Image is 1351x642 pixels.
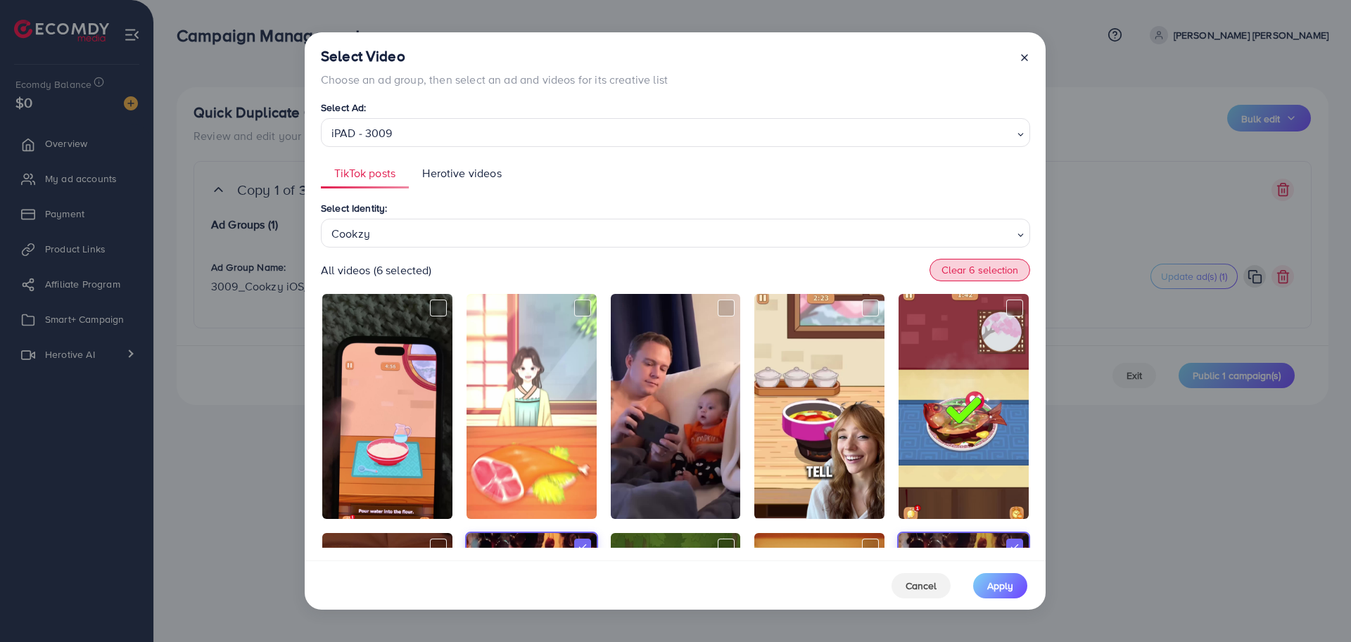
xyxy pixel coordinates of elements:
[334,165,395,181] span: TikTok posts
[892,573,951,598] button: Cancel
[973,573,1027,598] button: Apply
[987,579,1013,593] span: Apply
[321,262,432,278] p: All videos (6 selected)
[321,71,668,88] p: Choose an ad group, then select an ad and videos for its creative list
[321,201,388,215] label: Select Identity:
[930,259,1030,281] button: Clear 6 selection
[754,294,884,519] img: oEARlCGZIHCIm2p5ejIAQ2QLenWbiooPfwLrkc~tplv-noop.image
[422,165,501,181] span: Herotive videos
[611,294,741,519] img: oMDPyoQBftoER5F1OHIA0VESRCgfrqlZNn2EjD~tplv-noop.image
[1291,579,1340,631] iframe: Chat
[331,224,926,244] span: Cookzy
[321,118,1030,147] div: Search for option
[933,122,1013,144] input: Search for option
[322,294,452,519] img: oQiv5bn0aCEFByICi0L4T6FApWXfIGkoIkTwEB~tplv-noop.image
[321,101,367,115] label: Select Ad:
[467,294,597,519] img: o4EeDRtoSEZB01kQbEUfBFB1HDu3KAIpYTjjyg~tplv-noop.image
[933,223,1013,245] input: Search for option
[331,224,929,244] div: Cookzy
[331,123,926,143] span: iPAD - 3009
[321,219,1030,248] div: Search for option
[906,579,937,593] span: Cancel
[321,48,668,65] h4: Select Video
[331,123,929,143] div: iPAD - 3009
[899,294,1029,519] img: oE7ERlDHEFEj80BgI1sDSkwiRYFCdfoRIDafB3~tplv-noop.image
